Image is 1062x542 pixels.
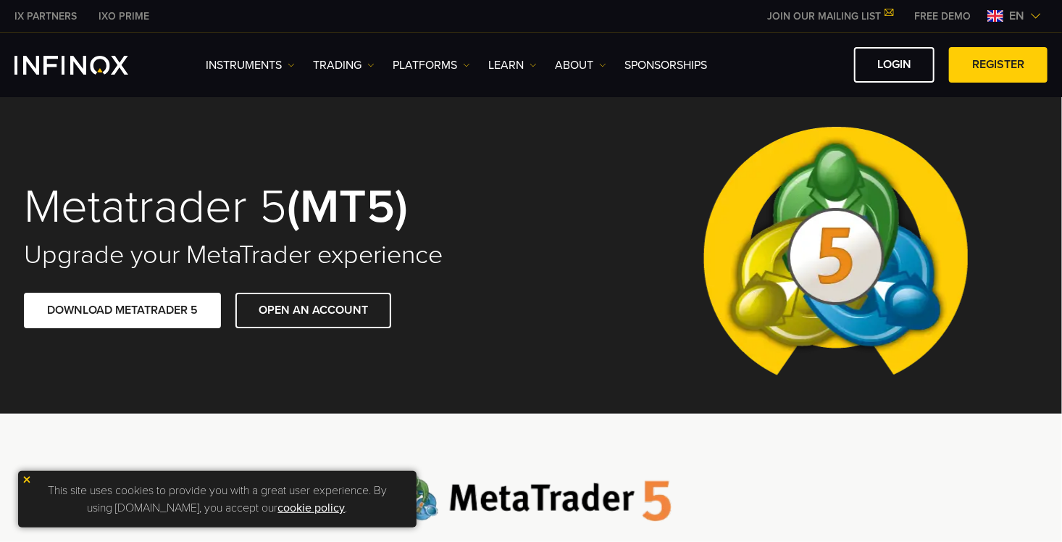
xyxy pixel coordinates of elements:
[4,9,88,24] a: INFINOX
[287,178,408,235] strong: (MT5)
[206,57,295,74] a: Instruments
[624,57,707,74] a: SPONSORSHIPS
[756,10,903,22] a: JOIN OUR MAILING LIST
[488,57,537,74] a: Learn
[235,293,391,328] a: OPEN AN ACCOUNT
[949,47,1048,83] a: REGISTER
[692,96,979,414] img: Meta Trader 5
[24,183,511,232] h1: Metatrader 5
[1003,7,1030,25] span: en
[555,57,606,74] a: ABOUT
[88,9,160,24] a: INFINOX
[278,501,346,515] a: cookie policy
[22,475,32,485] img: yellow close icon
[391,475,672,522] img: Meta Trader 5 logo
[393,57,470,74] a: PLATFORMS
[25,478,409,520] p: This site uses cookies to provide you with a great user experience. By using [DOMAIN_NAME], you a...
[854,47,935,83] a: LOGIN
[24,239,511,271] h2: Upgrade your MetaTrader experience
[313,57,375,74] a: TRADING
[14,56,162,75] a: INFINOX Logo
[903,9,982,24] a: INFINOX MENU
[24,293,221,328] a: DOWNLOAD METATRADER 5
